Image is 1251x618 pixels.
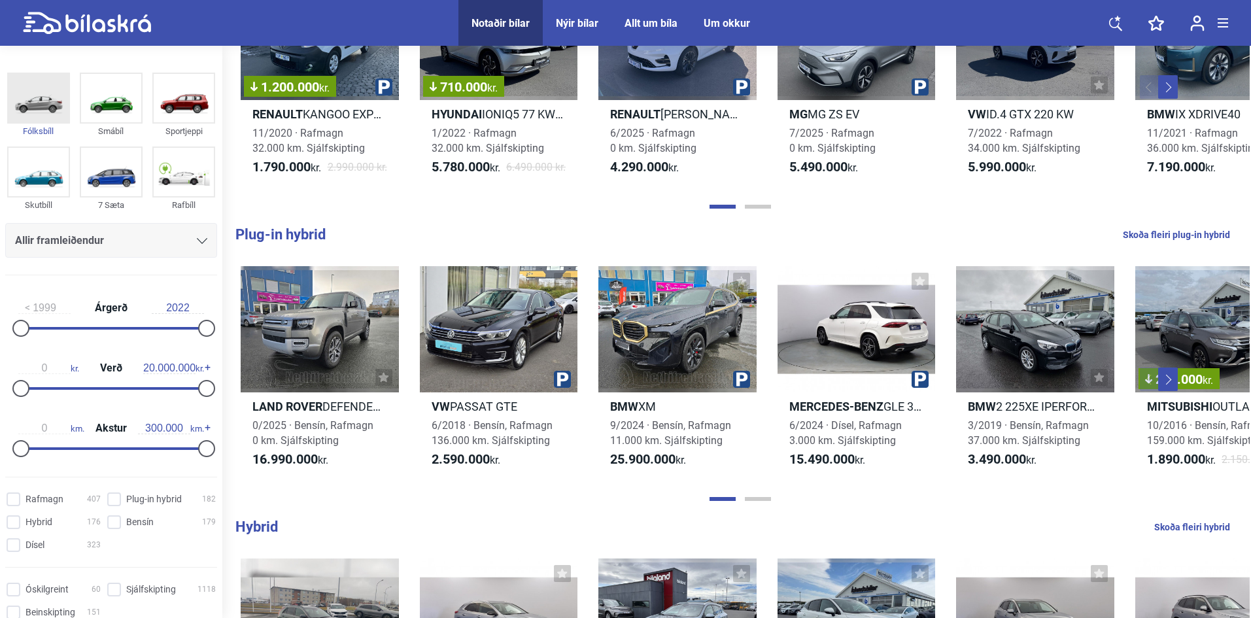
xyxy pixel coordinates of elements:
[7,124,70,139] div: Fólksbíll
[432,127,544,154] span: 1/2022 · Rafmagn 32.000 km. Sjálfskipting
[1145,373,1213,386] span: 260.000
[1147,160,1216,175] span: kr.
[420,266,578,479] a: VWPASSAT GTE6/2018 · Bensín, Rafmagn136.000 km. Sjálfskipting2.590.000kr.
[610,127,696,154] span: 6/2025 · Rafmagn 0 km. Sjálfskipting
[432,159,490,175] b: 5.780.000
[87,538,101,552] span: 323
[968,127,1080,154] span: 7/2022 · Rafmagn 34.000 km. Sjálfskipting
[968,451,1026,467] b: 3.490.000
[968,400,996,413] b: BMW
[138,422,204,434] span: km.
[143,362,204,374] span: kr.
[319,82,330,94] span: kr.
[430,80,498,94] span: 710.000
[1158,368,1178,391] button: Next
[625,17,677,29] a: Allt um bíla
[252,107,303,121] b: Renault
[556,17,598,29] a: Nýir bílar
[704,17,750,29] a: Um okkur
[420,399,578,414] h2: PASSAT GTE
[610,451,676,467] b: 25.900.000
[956,399,1114,414] h2: 2 225XE IPERFORMANCE
[789,127,876,154] span: 7/2025 · Rafmagn 0 km. Sjálfskipting
[18,362,79,374] span: kr.
[789,419,902,447] span: 6/2024 · Dísel, Rafmagn 3.000 km. Sjálfskipting
[1147,451,1205,467] b: 1.890.000
[1203,374,1213,386] span: kr.
[92,303,131,313] span: Árgerð
[197,583,216,596] span: 1118
[610,452,686,468] span: kr.
[710,205,736,209] button: Page 1
[252,451,318,467] b: 16.990.000
[956,107,1114,122] h2: ID.4 GTX 220 KW
[471,17,530,29] a: Notaðir bílar
[252,160,321,175] span: kr.
[152,197,215,213] div: Rafbíll
[26,583,69,596] span: Óskilgreint
[241,399,399,414] h2: DEFENDER P400 XS EDITION
[610,400,638,413] b: BMW
[241,266,399,479] a: Land RoverDEFENDER P400 XS EDITION0/2025 · Bensín, Rafmagn0 km. Sjálfskipting16.990.000kr.
[968,160,1037,175] span: kr.
[1140,368,1159,391] button: Previous
[487,82,498,94] span: kr.
[789,400,883,413] b: Mercedes-Benz
[250,80,330,94] span: 1.200.000
[432,419,553,447] span: 6/2018 · Bensín, Rafmagn 136.000 km. Sjálfskipting
[1147,107,1175,121] b: BMW
[1158,75,1178,99] button: Next
[598,399,757,414] h2: XM
[432,451,490,467] b: 2.590.000
[432,452,500,468] span: kr.
[789,160,858,175] span: kr.
[789,107,808,121] b: Mg
[26,515,52,529] span: Hybrid
[252,127,365,154] span: 11/2020 · Rafmagn 32.000 km. Sjálfskipting
[598,266,757,479] a: BMWXM9/2024 · Bensín, Rafmagn11.000 km. Sjálfskipting25.900.000kr.
[745,205,771,209] button: Page 2
[80,197,143,213] div: 7 Sæta
[252,159,311,175] b: 1.790.000
[610,160,679,175] span: kr.
[26,538,44,552] span: Dísel
[1190,15,1205,31] img: user-login.svg
[778,399,936,414] h2: GLE 350 DE 4MATIC PROGRESSIVE
[97,363,126,373] span: Verð
[87,492,101,506] span: 407
[202,515,216,529] span: 179
[92,583,101,596] span: 60
[506,160,566,175] span: 6.490.000 kr.
[778,266,936,479] a: Mercedes-BenzGLE 350 DE 4MATIC PROGRESSIVE6/2024 · Dísel, Rafmagn3.000 km. Sjálfskipting15.490.00...
[968,159,1026,175] b: 5.990.000
[1147,400,1212,413] b: Mitsubishi
[789,452,865,468] span: kr.
[710,497,736,501] button: Page 1
[420,107,578,122] h2: IONIQ5 77 KWH PREMIUM
[745,497,771,501] button: Page 2
[328,160,387,175] span: 2.990.000 kr.
[1147,159,1205,175] b: 7.190.000
[789,451,855,467] b: 15.490.000
[241,107,399,122] h2: KANGOO EXPRESS Z.E. 33KWH
[92,423,130,434] span: Akstur
[968,107,986,121] b: VW
[80,124,143,139] div: Smábíl
[1140,75,1159,99] button: Previous
[610,419,731,447] span: 9/2024 · Bensín, Rafmagn 11.000 km. Sjálfskipting
[252,452,328,468] span: kr.
[126,515,154,529] span: Bensín
[610,159,668,175] b: 4.290.000
[15,232,104,250] span: Allir framleiðendur
[126,583,176,596] span: Sjálfskipting
[18,422,84,434] span: km.
[252,400,322,413] b: Land Rover
[7,197,70,213] div: Skutbíll
[26,492,63,506] span: Rafmagn
[968,419,1089,447] span: 3/2019 · Bensín, Rafmagn 37.000 km. Sjálfskipting
[252,419,373,447] span: 0/2025 · Bensín, Rafmagn 0 km. Sjálfskipting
